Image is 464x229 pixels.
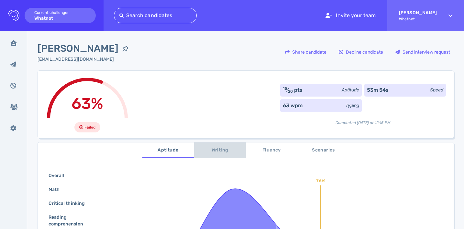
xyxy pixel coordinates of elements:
sup: 15 [283,86,287,91]
div: 63 wpm [283,102,303,109]
div: 53m 54s [367,86,389,94]
div: Aptitude [342,87,359,93]
div: Typing [346,102,359,109]
div: Send interview request [392,45,453,59]
div: Reading comprehension [47,213,106,229]
span: Scenarios [302,146,346,154]
div: Click to copy the email address [38,56,133,63]
div: Speed [430,87,443,93]
div: Completed [DATE] at 12:15 PM [280,115,446,126]
div: Critical thinking [47,199,93,208]
span: Fluency [250,146,294,154]
div: Math [47,185,67,194]
div: ⁄ pts [283,86,303,94]
div: Overall [47,171,72,180]
strong: [PERSON_NAME] [399,10,437,16]
button: Share candidate [282,44,330,60]
sub: 20 [288,89,293,94]
span: Aptitude [146,146,190,154]
span: [PERSON_NAME] [38,41,118,56]
span: Failed [84,123,95,131]
div: Share candidate [282,45,330,59]
div: Decline candidate [336,45,386,59]
span: Writing [198,146,242,154]
span: 63% [72,94,103,113]
text: 76% [316,178,325,183]
button: Decline candidate [335,44,387,60]
span: Whatnot [399,17,437,21]
button: Send interview request [392,44,454,60]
